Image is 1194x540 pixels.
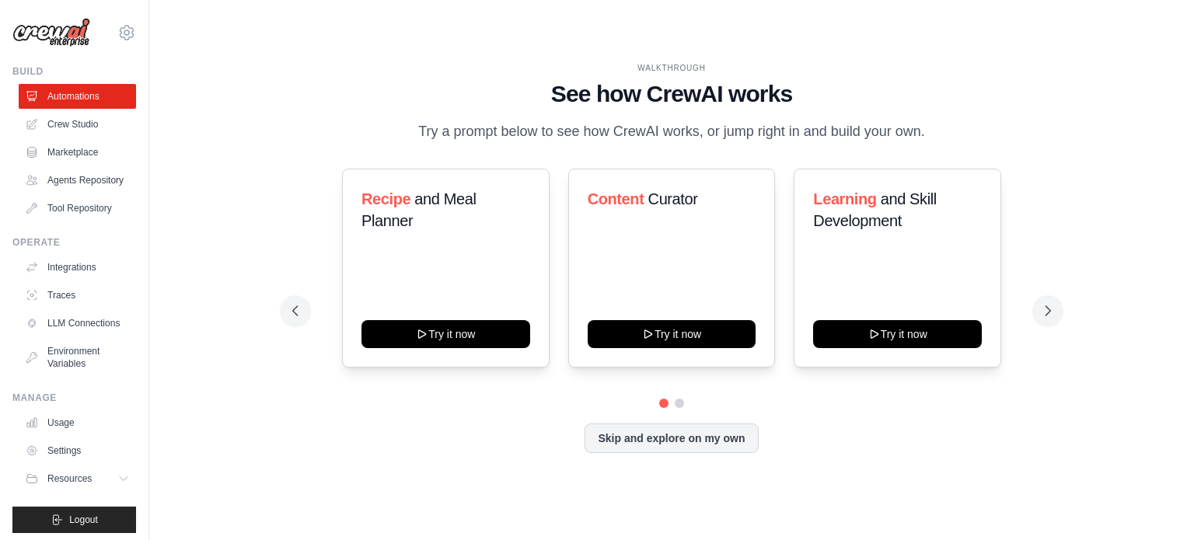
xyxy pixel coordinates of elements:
a: Integrations [19,255,136,280]
a: Automations [19,84,136,109]
a: Tool Repository [19,196,136,221]
button: Logout [12,507,136,533]
div: Manage [12,392,136,404]
a: Settings [19,438,136,463]
button: Try it now [361,320,530,348]
div: Build [12,65,136,78]
button: Try it now [588,320,756,348]
span: and Skill Development [813,190,936,229]
span: Learning [813,190,876,207]
button: Resources [19,466,136,491]
span: Recipe [361,190,410,207]
span: Content [588,190,644,207]
a: Traces [19,283,136,308]
a: Marketplace [19,140,136,165]
a: Usage [19,410,136,435]
span: Resources [47,472,92,485]
a: LLM Connections [19,311,136,336]
span: Logout [69,514,98,526]
p: Try a prompt below to see how CrewAI works, or jump right in and build your own. [410,120,933,143]
button: Try it now [813,320,982,348]
span: and Meal Planner [361,190,476,229]
a: Agents Repository [19,168,136,193]
span: Curator [648,190,698,207]
div: Operate [12,236,136,249]
img: Logo [12,18,90,47]
div: WALKTHROUGH [292,62,1051,74]
a: Crew Studio [19,112,136,137]
button: Skip and explore on my own [585,423,758,453]
a: Environment Variables [19,339,136,376]
h1: See how CrewAI works [292,80,1051,108]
